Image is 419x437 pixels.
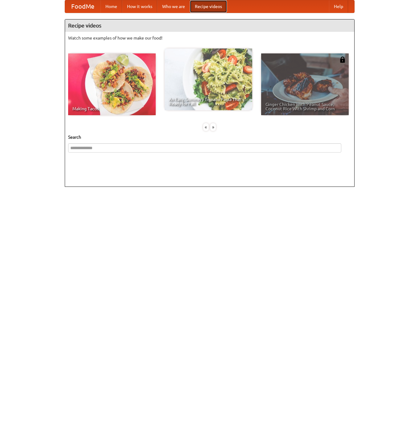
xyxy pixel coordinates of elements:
a: Help [329,0,348,13]
a: Home [101,0,122,13]
a: Making Tacos [68,53,156,115]
a: Recipe videos [190,0,227,13]
a: How it works [122,0,157,13]
img: 483408.png [339,57,346,63]
h5: Search [68,134,351,140]
span: Making Tacos [72,107,151,111]
div: « [203,123,209,131]
p: Watch some examples of how we make our food! [68,35,351,41]
div: » [210,123,216,131]
a: FoodMe [65,0,101,13]
span: An Easy, Summery Tomato Pasta That's Ready for Fall [169,97,248,106]
a: Who we are [157,0,190,13]
h4: Recipe videos [65,19,354,32]
a: An Easy, Summery Tomato Pasta That's Ready for Fall [165,48,252,110]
